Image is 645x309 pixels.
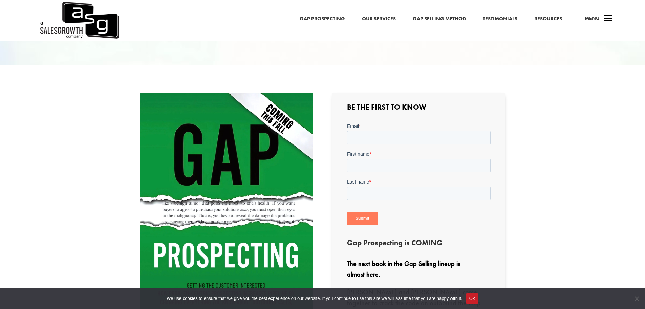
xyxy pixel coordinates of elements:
[347,103,491,114] h3: Be the First to Know
[347,239,449,250] h3: Gap Prospecting is COMING
[362,15,396,23] a: Our Services
[300,15,345,23] a: Gap Prospecting
[413,15,466,23] a: Gap Selling Method
[347,259,460,279] strong: The next book in the Gap Selling lineup is almost here.
[347,123,491,231] iframe: Form 0
[585,15,600,22] span: Menu
[601,12,615,26] span: a
[466,293,478,304] button: Ok
[534,15,562,23] a: Resources
[167,295,462,302] span: We use cookies to ensure that we give you the best experience on our website. If you continue to ...
[633,295,640,302] span: No
[483,15,517,23] a: Testimonials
